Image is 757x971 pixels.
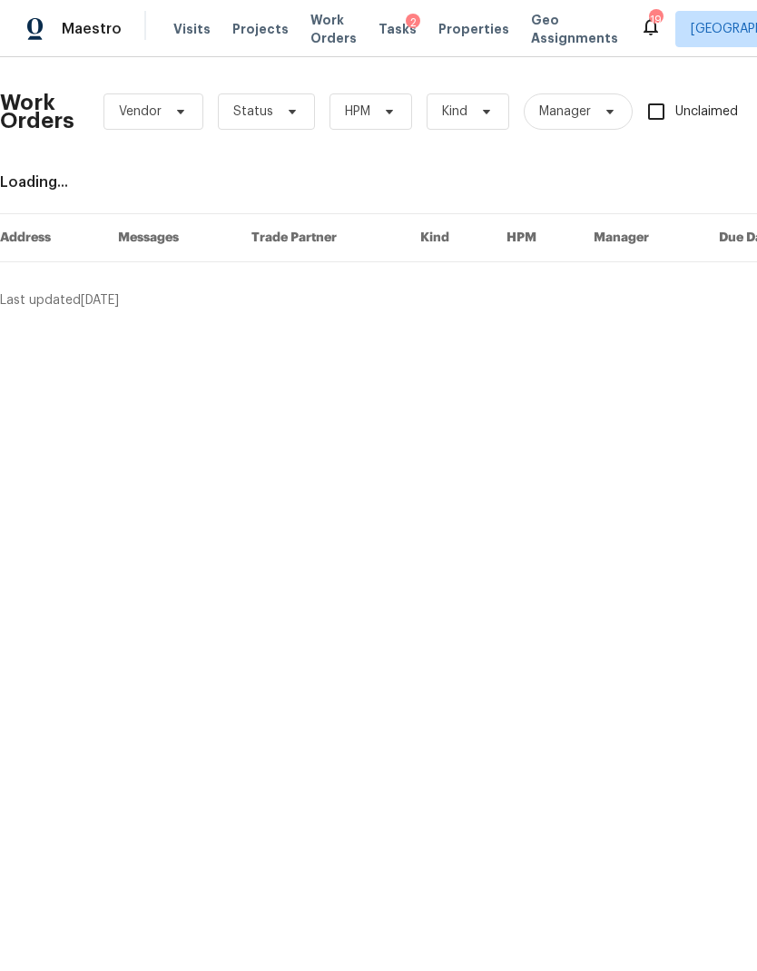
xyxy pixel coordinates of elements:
[531,11,618,47] span: Geo Assignments
[406,214,492,262] th: Kind
[675,103,738,122] span: Unclaimed
[492,214,579,262] th: HPM
[232,20,289,38] span: Projects
[81,294,119,307] span: [DATE]
[378,23,417,35] span: Tasks
[345,103,370,121] span: HPM
[442,103,467,121] span: Kind
[539,103,591,121] span: Manager
[119,103,162,121] span: Vendor
[406,14,420,32] div: 2
[310,11,357,47] span: Work Orders
[233,103,273,121] span: Status
[649,11,662,29] div: 19
[438,20,509,38] span: Properties
[237,214,407,262] th: Trade Partner
[103,214,237,262] th: Messages
[579,214,704,262] th: Manager
[173,20,211,38] span: Visits
[62,20,122,38] span: Maestro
